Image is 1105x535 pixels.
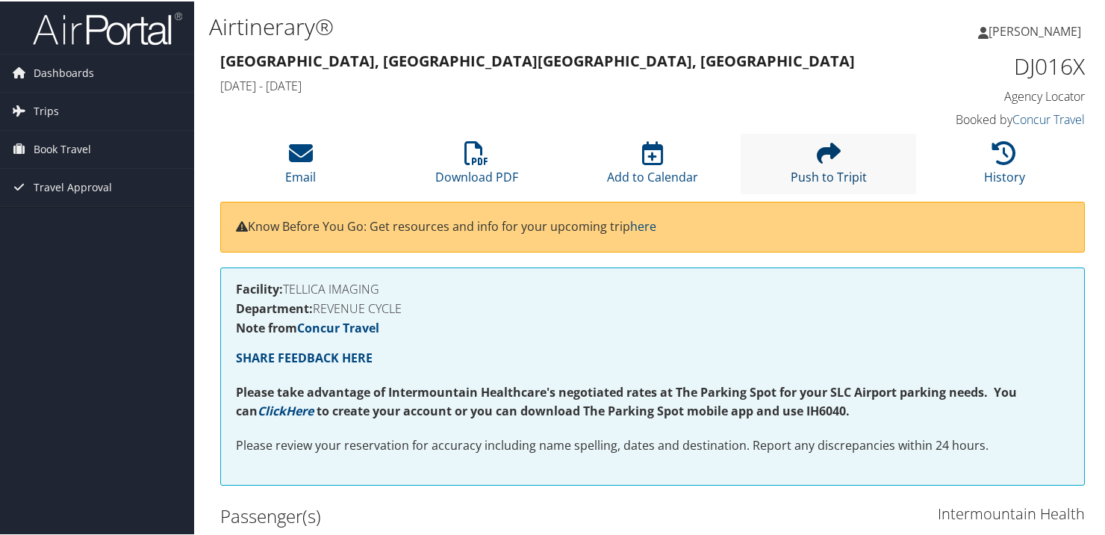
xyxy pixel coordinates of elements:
span: [PERSON_NAME] [989,22,1081,38]
span: Book Travel [34,129,91,167]
h1: DJ016X [885,49,1085,81]
a: Download PDF [435,148,518,184]
h1: Airtinerary® [209,10,800,41]
strong: [GEOGRAPHIC_DATA], [GEOGRAPHIC_DATA] [GEOGRAPHIC_DATA], [GEOGRAPHIC_DATA] [220,49,855,69]
p: Please review your reservation for accuracy including name spelling, dates and destination. Repor... [236,435,1069,454]
p: Know Before You Go: Get resources and info for your upcoming trip [236,216,1069,235]
h3: Intermountain Health [664,502,1085,523]
h4: REVENUE CYCLE [236,301,1069,313]
h4: [DATE] - [DATE] [220,76,863,93]
a: Concur Travel [297,318,379,335]
strong: Department: [236,299,313,315]
a: History [984,148,1025,184]
a: [PERSON_NAME] [978,7,1096,52]
a: here [630,217,656,233]
a: Push to Tripit [791,148,867,184]
a: Add to Calendar [607,148,698,184]
h4: Agency Locator [885,87,1085,103]
a: Email [285,148,316,184]
a: Here [286,401,314,418]
strong: Facility: [236,279,283,296]
span: Travel Approval [34,167,112,205]
a: SHARE FEEDBACK HERE [236,348,373,365]
a: Concur Travel [1012,110,1085,126]
h4: TELLICA IMAGING [236,282,1069,294]
h2: Passenger(s) [220,502,641,528]
strong: Please take advantage of Intermountain Healthcare's negotiated rates at The Parking Spot for your... [236,383,1017,418]
strong: Note from [236,318,379,335]
span: Trips [34,91,59,129]
a: Click [258,401,286,418]
strong: to create your account or you can download The Parking Spot mobile app and use IH6040. [317,401,850,418]
h4: Booked by [885,110,1085,126]
img: airportal-logo.png [33,10,182,45]
span: Dashboards [34,53,94,90]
